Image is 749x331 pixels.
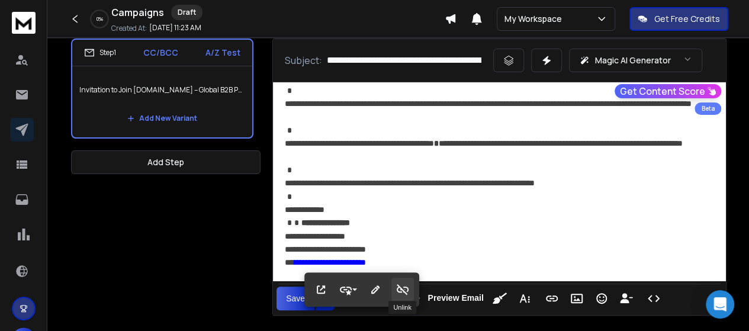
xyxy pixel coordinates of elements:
p: CC/BCC [143,47,178,59]
p: Invitation to Join [DOMAIN_NAME] – Global B2B Portal for Marine Cleaning Services [79,73,245,107]
p: 0 % [97,15,103,23]
button: Magic AI Generator [569,49,702,72]
button: Open Link [310,278,332,301]
button: Emoticons [590,287,613,310]
div: Draft [171,5,202,20]
div: Beta [695,102,721,115]
button: Get Free Credits [629,7,728,31]
button: Insert Image (Ctrl+P) [565,287,588,310]
button: Add Step [71,150,261,174]
h1: Campaigns [111,5,164,20]
button: Get Content Score [615,84,721,98]
div: Step 1 [84,47,116,58]
div: Open Intercom Messenger [706,290,734,319]
button: Clean HTML [488,287,511,310]
button: Insert Unsubscribe Link [615,287,638,310]
img: logo [12,12,36,34]
p: A/Z Test [205,47,240,59]
button: Preview Email [403,287,486,310]
p: My Workspace [504,13,567,25]
p: Magic AI Generator [594,54,670,66]
div: Unlink [388,301,416,314]
button: More Text [513,287,536,310]
p: [DATE] 11:23 AM [149,23,201,33]
p: Subject: [285,53,322,68]
li: Step1CC/BCCA/Z TestInvitation to Join [DOMAIN_NAME] – Global B2B Portal for Marine Cleaning Servi... [71,38,253,139]
button: Save [277,287,314,310]
button: Code View [642,287,665,310]
p: Created At: [111,24,147,33]
button: Style [337,278,359,301]
span: Preview Email [425,293,486,303]
p: Get Free Credits [654,13,720,25]
button: Insert Link (Ctrl+K) [541,287,563,310]
button: Add New Variant [118,107,207,130]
